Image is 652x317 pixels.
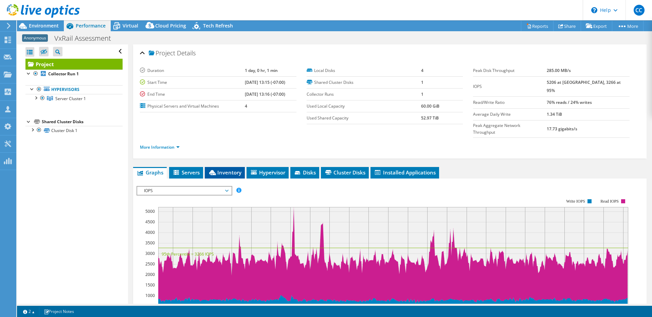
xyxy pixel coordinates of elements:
a: More Information [140,144,180,150]
span: Disks [294,169,316,176]
span: Hypervisor [250,169,285,176]
span: Tech Refresh [203,22,233,29]
text: 3000 [145,250,155,256]
label: Start Time [140,79,245,86]
span: Cloud Pricing [155,22,186,29]
a: Reports [521,21,554,31]
b: 52.97 TiB [421,115,439,121]
label: End Time [140,91,245,98]
text: Read IOPS [601,199,619,204]
label: Physical Servers and Virtual Machines [140,103,245,110]
label: Duration [140,67,245,74]
text: 95th Percentile = 3266 IOPS [162,251,214,257]
label: Peak Disk Throughput [473,67,546,74]
b: 76% reads / 24% writes [547,99,592,105]
text: 2000 [145,272,155,277]
text: 5000 [145,208,155,214]
b: [DATE] 13:16 (-07:00) [245,91,285,97]
b: 4 [245,103,247,109]
b: 1 day, 0 hr, 1 min [245,68,278,73]
span: Servers [173,169,200,176]
span: Server Cluster 1 [55,96,86,101]
text: 500 [148,303,155,309]
span: IOPS [141,187,228,195]
label: Used Shared Capacity [307,115,421,122]
span: Anonymous [22,34,48,42]
label: Local Disks [307,67,421,74]
a: Export [581,21,612,31]
text: Write IOPS [566,199,585,204]
span: Cluster Disks [324,169,365,176]
a: Hypervisors [25,85,123,94]
a: 2 [18,307,39,316]
label: Average Daily Write [473,111,546,118]
label: Read/Write Ratio [473,99,546,106]
span: Graphs [137,169,163,176]
text: 1500 [145,282,155,288]
b: 285.00 MB/s [547,68,571,73]
svg: \n [591,7,597,13]
a: Collector Run 1 [25,70,123,78]
h1: VxRail Assessment [51,35,122,42]
b: Collector Run 1 [48,71,79,77]
a: Share [553,21,581,31]
label: IOPS [473,83,546,90]
text: 3500 [145,240,155,246]
div: Shared Cluster Disks [42,118,123,126]
b: [DATE] 13:15 (-07:00) [245,79,285,85]
span: Installed Applications [374,169,436,176]
b: 1 [421,91,423,97]
label: Collector Runs [307,91,421,98]
b: 1 [421,79,423,85]
span: Details [177,49,196,57]
label: Shared Cluster Disks [307,79,421,86]
a: More [612,21,644,31]
span: Performance [76,22,106,29]
b: 5206 at [GEOGRAPHIC_DATA], 3266 at 95% [547,79,621,93]
b: 4 [421,68,423,73]
text: 1000 [145,293,155,298]
span: Inventory [208,169,241,176]
b: 17.73 gigabits/s [547,126,577,132]
b: 1.34 TiB [547,111,562,117]
span: Environment [29,22,59,29]
text: 2500 [145,261,155,267]
a: Project [25,59,123,70]
a: Cluster Disk 1 [25,126,123,135]
span: Virtual [123,22,138,29]
label: Used Local Capacity [307,103,421,110]
span: CC [634,5,645,16]
a: Project Notes [39,307,79,316]
text: 4500 [145,219,155,225]
b: 60.00 GiB [421,103,439,109]
label: Peak Aggregate Network Throughput [473,122,546,136]
text: 4000 [145,229,155,235]
a: Server Cluster 1 [25,94,123,103]
span: Project [149,50,175,57]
